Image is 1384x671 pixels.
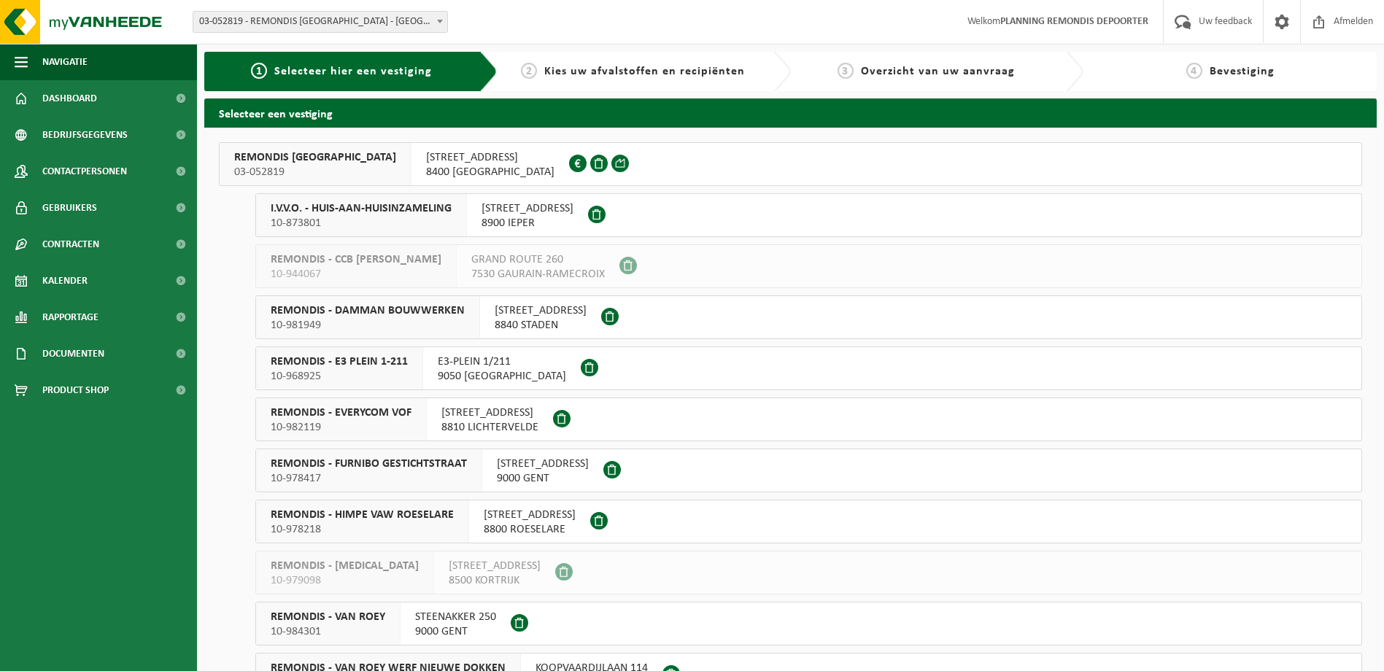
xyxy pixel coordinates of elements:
span: 10-978218 [271,522,454,537]
span: Contactpersonen [42,153,127,190]
span: REMONDIS - DAMMAN BOUWWERKEN [271,303,465,318]
span: 4 [1186,63,1202,79]
span: Kies uw afvalstoffen en recipiënten [544,66,745,77]
button: REMONDIS - FURNIBO GESTICHTSTRAAT 10-978417 [STREET_ADDRESS]9000 GENT [255,449,1362,492]
span: Selecteer hier een vestiging [274,66,432,77]
span: 03-052819 [234,165,396,179]
span: Bedrijfsgegevens [42,117,128,153]
button: REMONDIS - E3 PLEIN 1-211 10-968925 E3-PLEIN 1/2119050 [GEOGRAPHIC_DATA] [255,346,1362,390]
span: Overzicht van uw aanvraag [861,66,1015,77]
span: REMONDIS - [MEDICAL_DATA] [271,559,419,573]
span: 03-052819 - REMONDIS WEST-VLAANDEREN - OOSTENDE [193,11,448,33]
span: Kalender [42,263,88,299]
span: Gebruikers [42,190,97,226]
span: 10-873801 [271,216,452,230]
span: Product Shop [42,372,109,408]
span: 7530 GAURAIN-RAMECROIX [471,267,605,282]
span: 8840 STADEN [495,318,587,333]
h2: Selecteer een vestiging [204,98,1377,127]
span: 10-978417 [271,471,467,486]
span: REMONDIS [GEOGRAPHIC_DATA] [234,150,396,165]
span: REMONDIS - FURNIBO GESTICHTSTRAAT [271,457,467,471]
span: GRAND ROUTE 260 [471,252,605,267]
button: REMONDIS [GEOGRAPHIC_DATA] 03-052819 [STREET_ADDRESS]8400 [GEOGRAPHIC_DATA] [219,142,1362,186]
span: [STREET_ADDRESS] [441,406,538,420]
span: 10-981949 [271,318,465,333]
span: 10-979098 [271,573,419,588]
span: 10-982119 [271,420,411,435]
span: [STREET_ADDRESS] [449,559,541,573]
strong: PLANNING REMONDIS DEPOORTER [1000,16,1148,27]
span: 03-052819 - REMONDIS WEST-VLAANDEREN - OOSTENDE [193,12,447,32]
span: [STREET_ADDRESS] [497,457,589,471]
span: STEENAKKER 250 [415,610,496,624]
span: REMONDIS - E3 PLEIN 1-211 [271,354,408,369]
span: REMONDIS - HIMPE VAW ROESELARE [271,508,454,522]
span: 8810 LICHTERVELDE [441,420,538,435]
span: 1 [251,63,267,79]
span: 10-984301 [271,624,385,639]
button: REMONDIS - EVERYCOM VOF 10-982119 [STREET_ADDRESS]8810 LICHTERVELDE [255,397,1362,441]
button: REMONDIS - HIMPE VAW ROESELARE 10-978218 [STREET_ADDRESS]8800 ROESELARE [255,500,1362,543]
span: 8400 [GEOGRAPHIC_DATA] [426,165,554,179]
button: REMONDIS - VAN ROEY 10-984301 STEENAKKER 2509000 GENT [255,602,1362,645]
span: 9000 GENT [415,624,496,639]
span: 9000 GENT [497,471,589,486]
span: [STREET_ADDRESS] [484,508,576,522]
span: REMONDIS - EVERYCOM VOF [271,406,411,420]
span: E3-PLEIN 1/211 [438,354,566,369]
button: REMONDIS - DAMMAN BOUWWERKEN 10-981949 [STREET_ADDRESS]8840 STADEN [255,295,1362,339]
span: I.V.V.O. - HUIS-AAN-HUISINZAMELING [271,201,452,216]
span: 8900 IEPER [482,216,573,230]
span: Navigatie [42,44,88,80]
button: I.V.V.O. - HUIS-AAN-HUISINZAMELING 10-873801 [STREET_ADDRESS]8900 IEPER [255,193,1362,237]
span: Dashboard [42,80,97,117]
span: [STREET_ADDRESS] [495,303,587,318]
span: 2 [521,63,537,79]
span: 9050 [GEOGRAPHIC_DATA] [438,369,566,384]
span: REMONDIS - CCB [PERSON_NAME] [271,252,441,267]
span: 10-944067 [271,267,441,282]
span: 3 [838,63,854,79]
span: [STREET_ADDRESS] [426,150,554,165]
span: 8500 KORTRIJK [449,573,541,588]
span: Rapportage [42,299,98,335]
span: REMONDIS - VAN ROEY [271,610,385,624]
span: Documenten [42,335,104,372]
span: 8800 ROESELARE [484,522,576,537]
span: [STREET_ADDRESS] [482,201,573,216]
span: 10-968925 [271,369,408,384]
span: Bevestiging [1210,66,1275,77]
span: Contracten [42,226,99,263]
